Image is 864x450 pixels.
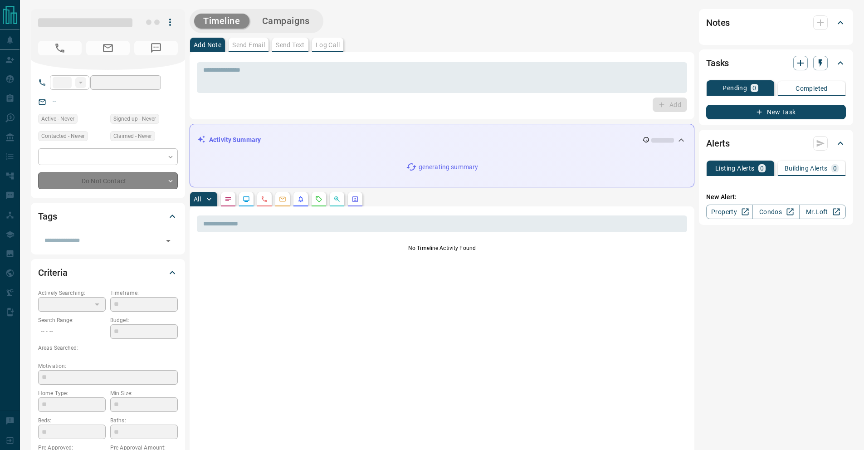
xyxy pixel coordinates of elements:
[333,196,341,203] svg: Opportunities
[760,165,764,171] p: 0
[38,324,106,339] p: -- - --
[38,344,178,352] p: Areas Searched:
[706,205,753,219] a: Property
[162,235,175,247] button: Open
[38,209,57,224] h2: Tags
[243,196,250,203] svg: Lead Browsing Activity
[715,165,755,171] p: Listing Alerts
[110,389,178,397] p: Min Size:
[38,316,106,324] p: Search Range:
[134,41,178,55] span: No Number
[41,132,85,141] span: Contacted - Never
[197,132,687,148] div: Activity Summary
[110,416,178,425] p: Baths:
[351,196,359,203] svg: Agent Actions
[38,262,178,284] div: Criteria
[86,41,130,55] span: No Email
[197,244,687,252] p: No Timeline Activity Found
[752,85,756,91] p: 0
[799,205,846,219] a: Mr.Loft
[253,14,319,29] button: Campaigns
[722,85,747,91] p: Pending
[785,165,828,171] p: Building Alerts
[419,162,478,172] p: generating summary
[706,105,846,119] button: New Task
[297,196,304,203] svg: Listing Alerts
[833,165,837,171] p: 0
[194,14,249,29] button: Timeline
[38,205,178,227] div: Tags
[706,136,730,151] h2: Alerts
[38,362,178,370] p: Motivation:
[110,289,178,297] p: Timeframe:
[38,416,106,425] p: Beds:
[261,196,268,203] svg: Calls
[706,15,730,30] h2: Notes
[279,196,286,203] svg: Emails
[315,196,322,203] svg: Requests
[38,41,82,55] span: No Number
[38,389,106,397] p: Home Type:
[113,132,152,141] span: Claimed - Never
[796,85,828,92] p: Completed
[706,132,846,154] div: Alerts
[110,316,178,324] p: Budget:
[38,265,68,280] h2: Criteria
[53,98,56,105] a: --
[225,196,232,203] svg: Notes
[194,196,201,202] p: All
[706,52,846,74] div: Tasks
[113,114,156,123] span: Signed up - Never
[752,205,799,219] a: Condos
[209,135,261,145] p: Activity Summary
[706,192,846,202] p: New Alert:
[706,56,729,70] h2: Tasks
[38,172,178,189] div: Do Not Contact
[38,289,106,297] p: Actively Searching:
[194,42,221,48] p: Add Note
[41,114,74,123] span: Active - Never
[706,12,846,34] div: Notes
